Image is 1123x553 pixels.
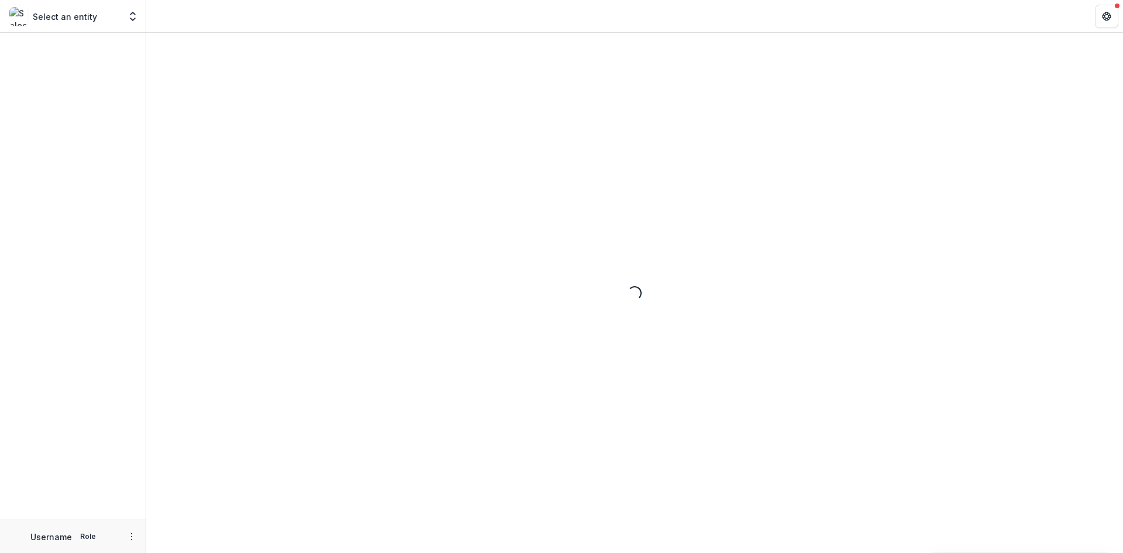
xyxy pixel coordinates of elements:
p: Role [77,531,99,542]
button: Open entity switcher [125,5,141,28]
p: Select an entity [33,11,97,23]
button: More [125,530,139,544]
button: Get Help [1095,5,1118,28]
img: Select an entity [9,7,28,26]
p: Username [30,531,72,543]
